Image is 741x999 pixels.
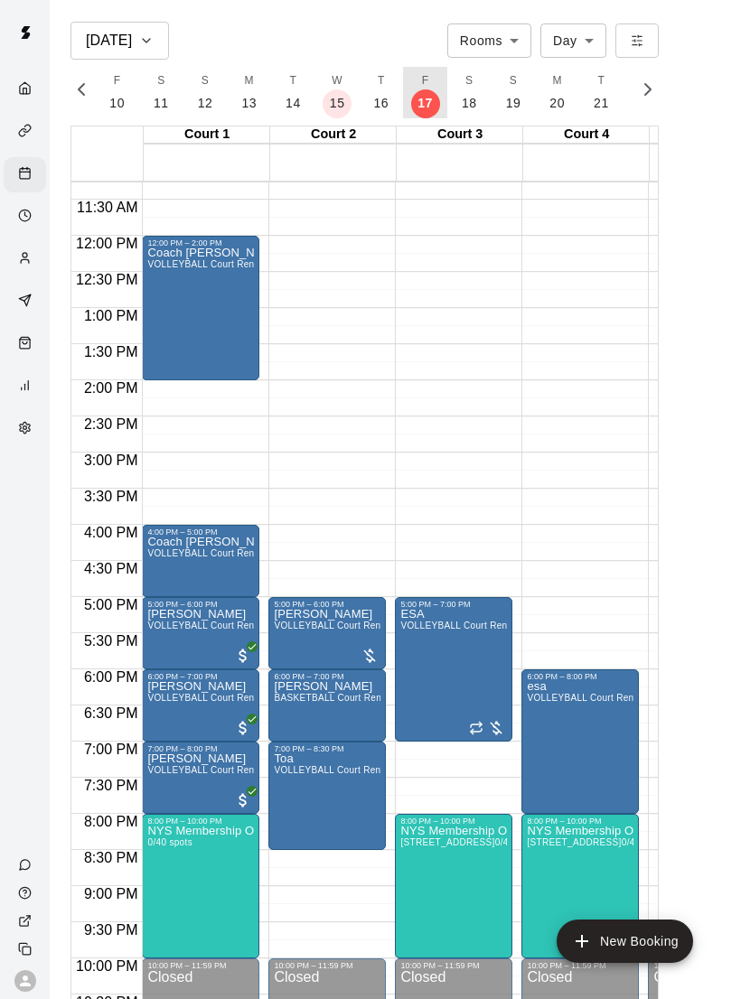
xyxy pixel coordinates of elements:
p: 13 [241,94,257,113]
div: 12:00 PM – 2:00 PM [147,238,254,247]
span: 5:00 PM [80,597,143,612]
p: 20 [549,94,565,113]
button: M20 [535,67,579,118]
div: 10:00 PM – 11:59 PM [527,961,633,970]
span: All customers have paid [234,647,252,665]
div: Court 3 [397,126,523,144]
p: 16 [374,94,389,113]
span: 0/40 spots filled [147,837,192,847]
p: 11 [154,94,169,113]
span: 2:00 PM [80,380,143,396]
p: 19 [506,94,521,113]
span: T [598,72,605,90]
span: 8:30 PM [80,850,143,865]
div: Court 1 [144,126,270,144]
span: F [114,72,121,90]
button: F17 [403,67,447,118]
span: VOLLEYBALL Court Rental (Everyday After 3 pm and All Day Weekends) [147,693,461,703]
div: 8:00 PM – 10:00 PM: NYS Membership Open Gym / Drop-Ins [142,814,259,958]
span: VOLLEYBALL Court Rental (Everyday After 3 pm and All Day Weekends) [147,621,461,630]
h6: [DATE] [86,28,132,53]
div: 5:00 PM – 7:00 PM: ESA [395,597,512,742]
span: 7:30 PM [80,778,143,793]
div: 6:00 PM – 7:00 PM [147,672,254,681]
div: 6:00 PM – 8:00 PM [527,672,633,681]
span: 0/40 spots filled [495,837,539,847]
div: 8:00 PM – 10:00 PM: NYS Membership Open Gym / Drop-Ins [395,814,512,958]
div: 7:00 PM – 8:00 PM [147,744,254,753]
span: VOLLEYBALL Court Rental (Everyday After 3 pm and All Day Weekends) [147,548,461,558]
div: 5:00 PM – 6:00 PM [147,600,254,609]
span: S [202,72,209,90]
button: T16 [360,67,404,118]
span: All customers have paid [234,791,252,809]
span: 5:30 PM [80,633,143,649]
span: 3:00 PM [80,453,143,468]
div: Copy public page link [4,935,50,963]
span: 1:00 PM [80,308,143,323]
div: 10:00 PM – 11:59 PM [147,961,254,970]
div: 7:00 PM – 8:30 PM [274,744,380,753]
span: M [245,72,254,90]
button: F10 [95,67,139,118]
button: T14 [271,67,315,118]
span: 6:30 PM [80,705,143,721]
div: 12:00 PM – 2:00 PM: Coach Nate [142,236,259,380]
button: S12 [183,67,228,118]
button: T21 [579,67,624,118]
span: T [378,72,385,90]
span: [STREET_ADDRESS] [400,837,494,847]
span: T [290,72,297,90]
span: All customers have paid [234,719,252,737]
span: 2:30 PM [80,416,143,432]
button: W15 [315,67,360,118]
p: 12 [198,94,213,113]
a: View public page [4,907,50,935]
button: add [557,920,693,963]
div: 4:00 PM – 5:00 PM [147,528,254,537]
button: [DATE] [70,22,169,60]
span: VOLLEYBALL Court Rental (Everyday After 3 pm and All Day Weekends) [274,765,587,775]
div: 6:00 PM – 7:00 PM: Dennis [268,669,386,742]
p: 17 [417,94,433,113]
span: 1:30 PM [80,344,143,359]
span: VOLLEYBALL Court Rental (Everyday After 3 pm and All Day Weekends) [147,765,461,775]
div: 6:00 PM – 7:00 PM [274,672,380,681]
div: 5:00 PM – 6:00 PM: Tarah James [268,597,386,669]
span: M [552,72,561,90]
button: S18 [447,67,492,118]
span: 12:00 PM [71,236,142,251]
span: [STREET_ADDRESS] [527,837,621,847]
span: 12:30 PM [71,272,142,287]
p: 21 [594,94,609,113]
button: S19 [492,67,536,118]
span: 11:30 AM [72,200,143,215]
button: S11 [139,67,183,118]
div: 10:00 PM – 11:59 PM [274,961,380,970]
div: 6:00 PM – 8:00 PM: esa [521,669,639,814]
span: 9:30 PM [80,922,143,938]
span: W [332,72,342,90]
span: VOLLEYBALL Court Rental (Everyday After 3 pm and All Day Weekends) [274,621,587,630]
span: F [422,72,429,90]
span: 7:00 PM [80,742,143,757]
div: 5:00 PM – 6:00 PM: Jody Rookhuyzen [142,597,259,669]
span: 10:00 PM [71,958,142,974]
span: 3:30 PM [80,489,143,504]
div: 7:00 PM – 8:30 PM: Toa [268,742,386,850]
div: 5:00 PM – 6:00 PM [274,600,380,609]
div: 8:00 PM – 10:00 PM [527,817,633,826]
p: 14 [286,94,301,113]
span: BASKETBALL Court Rental (Everyday After 3 pm and All Day Weekends) [274,693,587,703]
a: Visit help center [4,879,50,907]
div: 8:00 PM – 10:00 PM [400,817,507,826]
div: 5:00 PM – 7:00 PM [400,600,507,609]
div: 4:00 PM – 5:00 PM: Coach Bobby [142,525,259,597]
p: 18 [462,94,477,113]
div: Court 2 [270,126,397,144]
span: 0/40 spots filled [622,837,666,847]
span: 4:30 PM [80,561,143,576]
span: 4:00 PM [80,525,143,540]
div: 7:00 PM – 8:00 PM: Alea Fernandez [142,742,259,814]
a: Contact Us [4,851,50,879]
